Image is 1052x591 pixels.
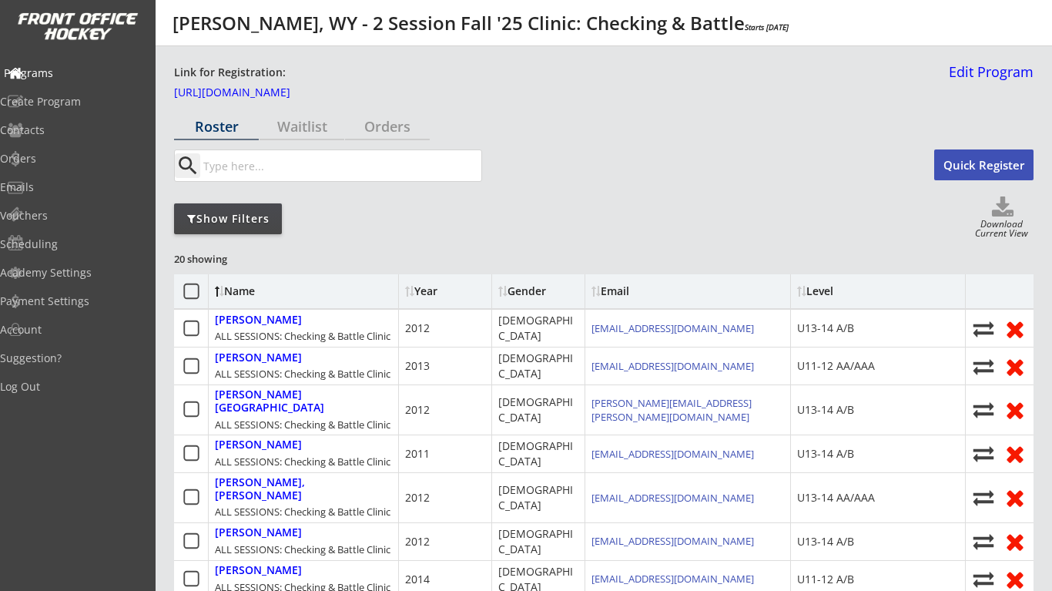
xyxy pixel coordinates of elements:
div: ALL SESSIONS: Checking & Battle Clinic [215,505,390,519]
button: Click to download full roster. Your browser settings may try to block it, check your security set... [972,196,1034,220]
div: U13-14 A/B [797,534,854,549]
div: U13-14 A/B [797,402,854,418]
div: [DEMOGRAPHIC_DATA] [498,313,578,343]
div: [DEMOGRAPHIC_DATA] [498,395,578,425]
div: ALL SESSIONS: Checking & Battle Clinic [215,367,390,381]
div: Orders [345,119,430,133]
div: [DEMOGRAPHIC_DATA] [498,526,578,556]
button: Move player [972,487,995,508]
button: Move player [972,318,995,339]
div: Waitlist [260,119,344,133]
div: [DEMOGRAPHIC_DATA] [498,438,578,468]
button: Remove from roster (no refund) [1003,485,1027,509]
div: [DEMOGRAPHIC_DATA] [498,351,578,381]
div: Link for Registration: [174,65,288,81]
div: ALL SESSIONS: Checking & Battle Clinic [215,455,390,468]
div: Download Current View [970,220,1034,240]
button: Move player [972,443,995,464]
button: Move player [972,569,995,589]
div: 2012 [405,402,430,418]
div: ALL SESSIONS: Checking & Battle Clinic [215,418,390,431]
div: 2014 [405,572,430,587]
input: Type here... [200,150,481,181]
a: [EMAIL_ADDRESS][DOMAIN_NAME] [591,572,754,586]
button: search [175,153,200,178]
div: U11-12 AA/AAA [797,358,875,374]
a: [EMAIL_ADDRESS][DOMAIN_NAME] [591,447,754,461]
div: U13-14 AA/AAA [797,490,875,505]
button: Remove from roster (no refund) [1003,354,1027,378]
div: U13-14 A/B [797,446,854,462]
div: 2012 [405,534,430,549]
button: Remove from roster (no refund) [1003,398,1027,421]
button: Move player [972,356,995,377]
div: 2011 [405,446,430,462]
button: Remove from roster (no refund) [1003,442,1027,465]
a: [EMAIL_ADDRESS][DOMAIN_NAME] [591,359,754,373]
div: 2012 [405,321,430,336]
div: U13-14 A/B [797,321,854,336]
div: Level [797,286,936,297]
div: [PERSON_NAME] [215,351,302,364]
a: Edit Program [943,65,1034,92]
button: Remove from roster (no refund) [1003,529,1027,553]
button: Move player [972,531,995,552]
div: Name [215,286,340,297]
div: [PERSON_NAME][GEOGRAPHIC_DATA] [215,388,392,415]
div: [PERSON_NAME] [215,438,302,452]
a: [URL][DOMAIN_NAME] [174,87,328,104]
div: Year [405,286,485,297]
div: Programs [4,68,142,79]
div: [PERSON_NAME] [215,526,302,539]
div: 2013 [405,358,430,374]
div: U11-12 A/B [797,572,854,587]
div: ALL SESSIONS: Checking & Battle Clinic [215,542,390,556]
button: Remove from roster (no refund) [1003,317,1027,341]
div: [PERSON_NAME] [215,564,302,577]
button: Move player [972,399,995,420]
button: Remove from roster (no refund) [1003,567,1027,591]
div: Roster [174,119,259,133]
div: ALL SESSIONS: Checking & Battle Clinic [215,329,390,343]
div: [DEMOGRAPHIC_DATA] [498,482,578,512]
a: [EMAIL_ADDRESS][DOMAIN_NAME] [591,491,754,505]
div: 2012 [405,490,430,505]
a: [EMAIL_ADDRESS][DOMAIN_NAME] [591,321,754,335]
img: FOH%20White%20Logo%20Transparent.png [17,12,139,41]
a: [PERSON_NAME][EMAIL_ADDRESS][PERSON_NAME][DOMAIN_NAME] [591,396,752,424]
div: [PERSON_NAME], [PERSON_NAME] [215,476,392,502]
div: Show Filters [174,211,282,227]
div: Gender [498,286,578,297]
button: Quick Register [934,149,1034,180]
a: [EMAIL_ADDRESS][DOMAIN_NAME] [591,534,754,548]
em: Starts [DATE] [745,22,789,32]
div: 20 showing [174,252,285,266]
div: Email [591,286,730,297]
div: [PERSON_NAME], WY - 2 Session Fall '25 Clinic: Checking & Battle [173,14,789,32]
div: [PERSON_NAME] [215,314,302,327]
